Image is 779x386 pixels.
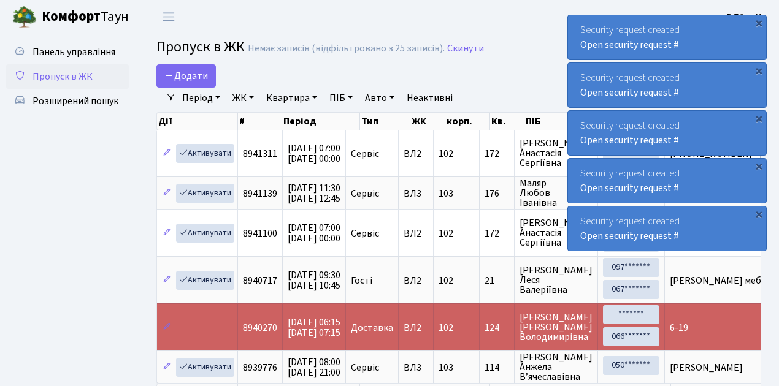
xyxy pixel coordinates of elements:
a: Open security request # [580,181,679,195]
span: Панель управління [33,45,115,59]
span: [PERSON_NAME] [670,361,743,374]
span: 21 [485,276,509,286]
span: ВЛ2 [404,323,428,333]
span: 124 [485,323,509,333]
span: 8941139 [243,187,277,200]
span: 102 [439,227,453,240]
a: Активувати [176,144,234,163]
div: × [753,112,765,124]
span: [PERSON_NAME] Анастасія Сергіївна [520,218,593,248]
th: Тип [360,113,410,130]
div: Security request created [568,15,766,59]
div: × [753,17,765,29]
span: 8941100 [243,227,277,240]
span: [PERSON_NAME] Анастасія Сергіївна [520,138,593,168]
a: Активувати [176,358,234,377]
a: Авто [360,88,399,108]
span: 102 [439,274,453,287]
div: × [753,64,765,77]
span: Сервіс [351,229,379,238]
span: Маляр Любов Іванівна [520,178,593,208]
span: Доставка [351,323,393,333]
a: Активувати [176,184,234,203]
a: ЖК [228,88,259,108]
span: Таун [42,7,129,28]
button: Переключити навігацію [153,7,184,27]
span: ВЛ2 [404,229,428,238]
span: 103 [439,361,453,374]
span: [DATE] 11:30 [DATE] 12:45 [288,181,340,205]
span: Додати [164,69,208,83]
span: ВЛ2 [404,276,428,286]
div: Немає записів (відфільтровано з 25 записів). [248,43,445,55]
span: 6-19 [670,321,688,335]
b: Комфорт [42,7,101,26]
span: Пропуск в ЖК [33,70,93,83]
b: ВЛ2 -. К. [726,10,764,24]
span: ВЛ3 [404,363,428,373]
th: корп. [445,113,490,130]
a: Розширений пошук [6,89,129,113]
a: Open security request # [580,38,679,51]
span: Сервіс [351,189,379,199]
a: Open security request # [580,86,679,99]
span: Сервіс [351,149,379,159]
span: [DATE] 09:30 [DATE] 10:45 [288,268,340,292]
th: # [238,113,282,130]
a: Неактивні [402,88,458,108]
span: Гості [351,276,372,286]
th: Період [282,113,360,130]
span: 172 [485,149,509,159]
a: Панель управління [6,40,129,64]
span: Сервіс [351,363,379,373]
span: [PERSON_NAME] [PERSON_NAME] Володимирівна [520,312,593,342]
a: Open security request # [580,229,679,243]
span: Розширений пошук [33,94,118,108]
div: Security request created [568,63,766,107]
span: [DATE] 07:00 [DATE] 00:00 [288,221,340,245]
div: × [753,208,765,220]
a: Квартира [261,88,322,108]
span: [PERSON_NAME] Анжела В’ячеславівна [520,352,593,382]
span: ВЛ2 [404,149,428,159]
img: logo.png [12,5,37,29]
div: Security request created [568,206,766,251]
span: 8940270 [243,321,277,335]
a: Пропуск в ЖК [6,64,129,89]
div: Security request created [568,111,766,155]
a: Активувати [176,224,234,243]
span: [DATE] 08:00 [DATE] 21:00 [288,355,340,379]
span: [PERSON_NAME] Леся Валеріївна [520,265,593,295]
span: 8941311 [243,147,277,161]
a: Період [177,88,225,108]
span: 114 [485,363,509,373]
span: Пропуск в ЖК [156,36,245,58]
th: Кв. [490,113,524,130]
a: ВЛ2 -. К. [726,10,764,25]
a: Скинути [447,43,484,55]
a: Додати [156,64,216,88]
a: ПІБ [324,88,358,108]
th: ПІБ [524,113,608,130]
span: 103 [439,187,453,200]
div: × [753,160,765,172]
span: 102 [439,321,453,335]
a: Open security request # [580,134,679,147]
span: ВЛ3 [404,189,428,199]
span: 8939776 [243,361,277,374]
span: 102 [439,147,453,161]
a: Активувати [176,271,234,290]
span: [PERSON_NAME] меблі [670,274,769,287]
th: Дії [157,113,238,130]
th: ЖК [410,113,445,130]
span: 172 [485,229,509,238]
span: 8940717 [243,274,277,287]
span: [DATE] 07:00 [DATE] 00:00 [288,142,340,165]
span: [DATE] 06:15 [DATE] 07:15 [288,316,340,339]
div: Security request created [568,159,766,203]
span: 176 [485,189,509,199]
